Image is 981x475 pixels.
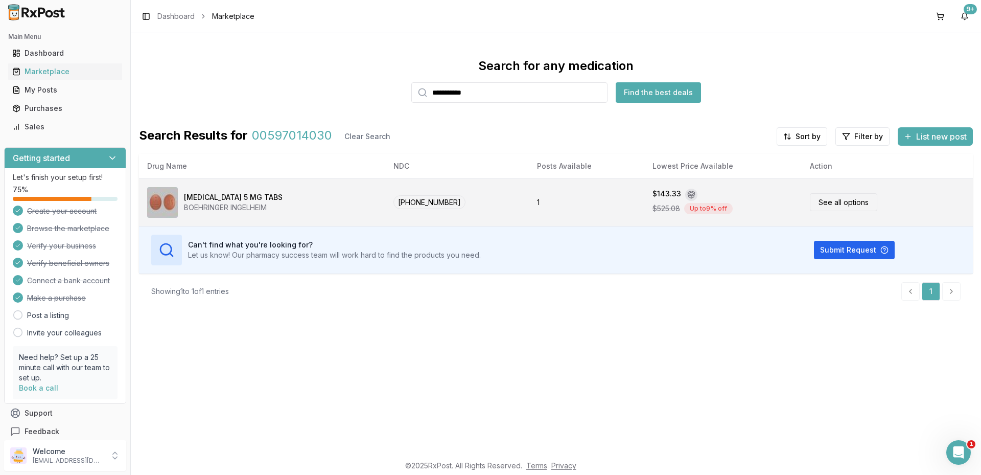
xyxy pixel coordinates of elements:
span: 1 [967,440,975,448]
p: Welcome [33,446,104,457]
a: Privacy [551,461,576,470]
iframe: Intercom live chat [946,440,971,465]
span: $525.08 [652,203,680,214]
p: Let us know! Our pharmacy success team will work hard to find the products you need. [188,250,481,260]
span: 75 % [13,185,28,195]
button: Find the best deals [616,82,701,103]
p: [EMAIL_ADDRESS][DOMAIN_NAME] [33,457,104,465]
h3: Getting started [13,152,70,164]
td: 1 [529,178,644,226]
span: Search Results for [139,127,248,146]
nav: breadcrumb [157,11,254,21]
a: Book a call [19,383,58,392]
th: Lowest Price Available [644,154,802,178]
div: Marketplace [12,66,118,77]
div: My Posts [12,85,118,95]
a: Invite your colleagues [27,328,102,338]
p: Need help? Set up a 25 minute call with our team to set up. [19,352,111,383]
button: Support [4,404,126,422]
button: Submit Request [814,241,895,259]
button: My Posts [4,82,126,98]
div: Showing 1 to 1 of 1 entries [151,286,229,297]
button: Clear Search [336,127,399,146]
p: Let's finish your setup first! [13,172,118,183]
button: Dashboard [4,45,126,61]
h3: Can't find what you're looking for? [188,240,481,250]
a: Sales [8,118,122,136]
div: [MEDICAL_DATA] 5 MG TABS [184,192,283,202]
span: Create your account [27,206,97,216]
span: Sort by [796,131,821,142]
div: Purchases [12,103,118,114]
span: Verify beneficial owners [27,258,109,268]
button: Filter by [835,127,890,146]
a: See all options [810,193,877,211]
div: Up to 9 % off [684,203,733,214]
h2: Main Menu [8,33,122,41]
a: Dashboard [157,11,195,21]
div: $143.33 [652,189,681,201]
a: Post a listing [27,310,69,321]
span: [PHONE_NUMBER] [393,195,465,209]
img: Tradjenta 5 MG TABS [147,187,178,218]
button: Purchases [4,100,126,117]
a: List new post [898,132,973,143]
button: 9+ [956,8,973,25]
a: Marketplace [8,62,122,81]
span: Connect a bank account [27,276,110,286]
span: Feedback [25,426,59,437]
a: Dashboard [8,44,122,62]
th: NDC [385,154,529,178]
a: Purchases [8,99,122,118]
span: Filter by [854,131,883,142]
div: Search for any medication [478,58,634,74]
span: Browse the marketplace [27,223,109,234]
span: Make a purchase [27,293,86,303]
th: Posts Available [529,154,644,178]
button: Feedback [4,422,126,441]
img: RxPost Logo [4,4,69,20]
a: My Posts [8,81,122,99]
button: Marketplace [4,63,126,80]
img: User avatar [10,447,27,464]
th: Drug Name [139,154,385,178]
a: Terms [526,461,547,470]
th: Action [802,154,973,178]
span: 00597014030 [252,127,332,146]
nav: pagination [901,282,961,301]
button: Sales [4,119,126,135]
div: BOEHRINGER INGELHEIM [184,202,283,213]
span: Marketplace [212,11,254,21]
div: 9+ [964,4,977,14]
span: Verify your business [27,241,96,251]
div: Sales [12,122,118,132]
a: 1 [922,282,940,301]
button: List new post [898,127,973,146]
button: Sort by [777,127,827,146]
span: List new post [916,130,967,143]
div: Dashboard [12,48,118,58]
